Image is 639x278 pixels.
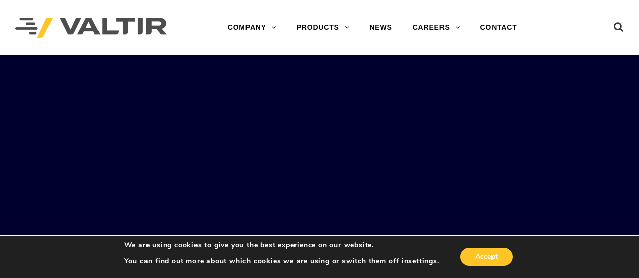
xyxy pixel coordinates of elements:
[359,18,402,38] a: NEWS
[218,18,286,38] a: COMPANY
[408,257,437,266] button: settings
[286,18,360,38] a: PRODUCTS
[15,18,167,38] img: Valtir
[403,18,470,38] a: CAREERS
[124,257,439,266] p: You can find out more about which cookies we are using or switch them off in .
[124,241,439,250] p: We are using cookies to give you the best experience on our website.
[460,248,513,266] button: Accept
[470,18,527,38] a: CONTACT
